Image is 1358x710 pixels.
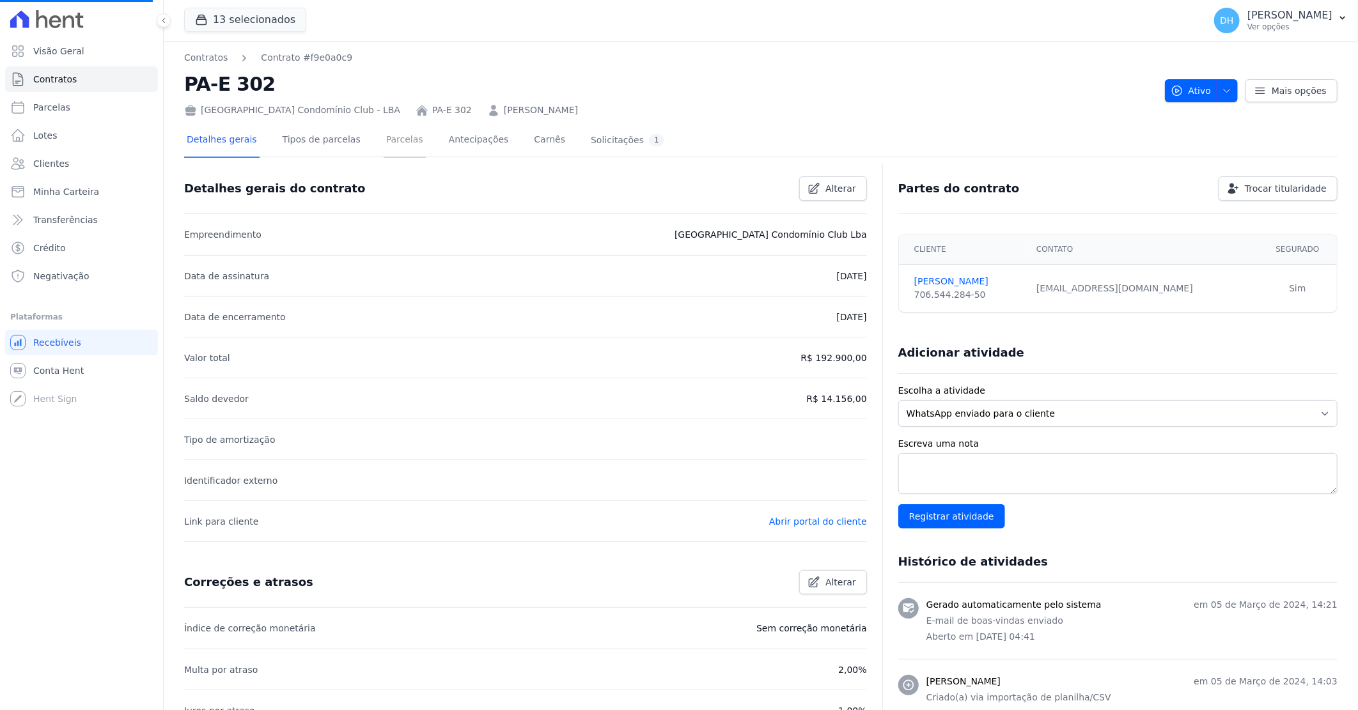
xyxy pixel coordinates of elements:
span: Lotes [33,129,58,142]
span: Contratos [33,73,77,86]
span: Conta Hent [33,364,84,377]
div: 1 [649,134,664,146]
a: [PERSON_NAME] [914,275,1021,288]
span: Alterar [825,576,856,589]
p: Multa por atraso [184,662,258,677]
a: Recebíveis [5,330,158,355]
p: Valor total [184,350,230,366]
p: Aberto em [DATE] 04:41 [926,630,1338,644]
p: em 05 de Março de 2024, 14:21 [1194,598,1338,612]
span: Crédito [33,242,66,254]
p: [GEOGRAPHIC_DATA] Condomínio Club Lba [675,227,867,242]
div: [EMAIL_ADDRESS][DOMAIN_NAME] [1036,282,1251,295]
span: Transferências [33,213,98,226]
a: Negativação [5,263,158,289]
a: Alterar [799,176,867,201]
a: Minha Carteira [5,179,158,205]
span: DH [1220,16,1233,25]
h3: Gerado automaticamente pelo sistema [926,598,1102,612]
th: Contato [1029,235,1258,265]
span: Minha Carteira [33,185,99,198]
span: Recebíveis [33,336,81,349]
td: Sim [1258,265,1337,313]
p: em 05 de Março de 2024, 14:03 [1194,675,1338,688]
th: Segurado [1258,235,1337,265]
a: Parcelas [5,95,158,120]
input: Registrar atividade [898,504,1005,529]
a: Alterar [799,570,867,594]
span: Mais opções [1272,84,1327,97]
p: [PERSON_NAME] [1247,9,1332,22]
span: Parcelas [33,101,70,114]
span: Trocar titularidade [1245,182,1327,195]
a: Lotes [5,123,158,148]
p: Tipo de amortização [184,432,276,447]
span: Alterar [825,182,856,195]
a: Mais opções [1245,79,1338,102]
p: R$ 192.900,00 [801,350,867,366]
h3: Partes do contrato [898,181,1020,196]
a: Conta Hent [5,358,158,383]
p: Criado(a) via importação de planilha/CSV [926,691,1338,704]
span: Ativo [1171,79,1212,102]
h3: [PERSON_NAME] [926,675,1001,688]
p: R$ 14.156,00 [806,391,866,406]
nav: Breadcrumb [184,51,352,65]
div: Solicitações [591,134,664,146]
a: Carnês [531,124,568,158]
p: Data de encerramento [184,309,286,325]
p: Link para cliente [184,514,258,529]
a: Contratos [5,66,158,92]
p: Ver opções [1247,22,1332,32]
a: [PERSON_NAME] [504,104,578,117]
p: 2,00% [838,662,866,677]
p: Empreendimento [184,227,261,242]
div: Plataformas [10,309,153,325]
a: PA-E 302 [432,104,472,117]
div: [GEOGRAPHIC_DATA] Condomínio Club - LBA [184,104,400,117]
a: Visão Geral [5,38,158,64]
p: [DATE] [836,268,866,284]
p: E-mail de boas-vindas enviado [926,614,1338,628]
h3: Detalhes gerais do contrato [184,181,365,196]
h3: Correções e atrasos [184,575,313,590]
a: Clientes [5,151,158,176]
a: Trocar titularidade [1219,176,1338,201]
a: Contratos [184,51,228,65]
a: Abrir portal do cliente [769,516,867,527]
p: Saldo devedor [184,391,249,406]
th: Cliente [899,235,1029,265]
h3: Adicionar atividade [898,345,1024,360]
a: Antecipações [446,124,511,158]
a: Contrato #f9e0a0c9 [261,51,352,65]
a: Parcelas [384,124,426,158]
button: Ativo [1165,79,1238,102]
p: [DATE] [836,309,866,325]
span: Visão Geral [33,45,84,58]
h3: Histórico de atividades [898,554,1048,569]
p: Índice de correção monetária [184,621,316,636]
button: DH [PERSON_NAME] Ver opções [1204,3,1358,38]
button: 13 selecionados [184,8,306,32]
h2: PA-E 302 [184,70,1155,98]
label: Escolha a atividade [898,384,1338,397]
a: Solicitações1 [588,124,667,158]
p: Data de assinatura [184,268,269,284]
a: Detalhes gerais [184,124,260,158]
span: Negativação [33,270,90,282]
a: Tipos de parcelas [280,124,363,158]
p: Sem correção monetária [756,621,867,636]
a: Crédito [5,235,158,261]
div: 706.544.284-50 [914,288,1021,302]
p: Identificador externo [184,473,277,488]
a: Transferências [5,207,158,233]
span: Clientes [33,157,69,170]
label: Escreva uma nota [898,437,1338,451]
nav: Breadcrumb [184,51,1155,65]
